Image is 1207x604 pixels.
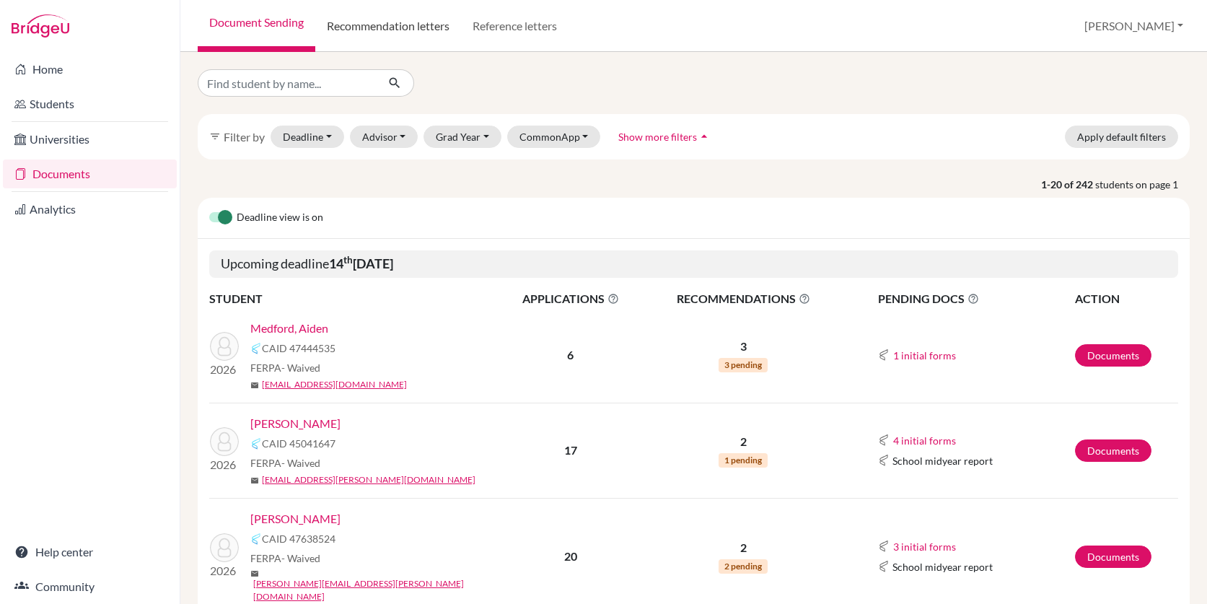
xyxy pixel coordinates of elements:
[271,126,344,148] button: Deadline
[878,349,890,361] img: Common App logo
[618,131,697,143] span: Show more filters
[210,361,239,378] p: 2026
[3,89,177,118] a: Students
[281,362,320,374] span: - Waived
[250,510,341,528] a: [PERSON_NAME]
[567,348,574,362] b: 6
[1065,126,1178,148] button: Apply default filters
[250,569,259,578] span: mail
[3,159,177,188] a: Documents
[892,559,993,574] span: School midyear report
[250,360,320,375] span: FERPA
[281,457,320,469] span: - Waived
[210,332,239,361] img: Medford, Aiden
[3,572,177,601] a: Community
[719,358,768,372] span: 3 pending
[1095,177,1190,192] span: students on page 1
[423,126,501,148] button: Grad Year
[250,533,262,545] img: Common App logo
[209,131,221,142] i: filter_list
[350,126,418,148] button: Advisor
[507,126,601,148] button: CommonApp
[250,343,262,354] img: Common App logo
[262,341,335,356] span: CAID 47444535
[878,540,890,552] img: Common App logo
[262,473,475,486] a: [EMAIL_ADDRESS][PERSON_NAME][DOMAIN_NAME]
[719,559,768,574] span: 2 pending
[209,250,1178,278] h5: Upcoming deadline
[250,455,320,470] span: FERPA
[892,347,957,364] button: 1 initial forms
[210,533,239,562] img: ruiz, manuel
[253,577,508,603] a: [PERSON_NAME][EMAIL_ADDRESS][PERSON_NAME][DOMAIN_NAME]
[719,453,768,468] span: 1 pending
[250,476,259,485] span: mail
[3,125,177,154] a: Universities
[878,290,1074,307] span: PENDING DOCS
[644,338,843,355] p: 3
[499,290,643,307] span: APPLICATIONS
[3,538,177,566] a: Help center
[262,378,407,391] a: [EMAIL_ADDRESS][DOMAIN_NAME]
[697,129,711,144] i: arrow_drop_up
[892,538,957,555] button: 3 initial forms
[892,453,993,468] span: School midyear report
[210,427,239,456] img: Mendez, Francisco
[1074,289,1178,308] th: ACTION
[1041,177,1095,192] strong: 1-20 of 242
[606,126,724,148] button: Show more filtersarrow_drop_up
[262,531,335,546] span: CAID 47638524
[250,415,341,432] a: [PERSON_NAME]
[3,195,177,224] a: Analytics
[343,254,353,266] sup: th
[12,14,69,38] img: Bridge-U
[1078,12,1190,40] button: [PERSON_NAME]
[198,69,377,97] input: Find student by name...
[250,320,328,337] a: Medford, Aiden
[210,456,239,473] p: 2026
[224,130,265,144] span: Filter by
[878,434,890,446] img: Common App logo
[329,255,393,271] b: 14 [DATE]
[892,432,957,449] button: 4 initial forms
[564,443,577,457] b: 17
[250,381,259,390] span: mail
[3,55,177,84] a: Home
[1075,439,1151,462] a: Documents
[1075,546,1151,568] a: Documents
[250,438,262,450] img: Common App logo
[250,551,320,566] span: FERPA
[878,455,890,466] img: Common App logo
[644,290,843,307] span: RECOMMENDATIONS
[644,539,843,556] p: 2
[564,549,577,563] b: 20
[878,561,890,572] img: Common App logo
[644,433,843,450] p: 2
[210,562,239,579] p: 2026
[1075,344,1151,367] a: Documents
[281,552,320,564] span: - Waived
[237,209,323,227] span: Deadline view is on
[209,289,498,308] th: STUDENT
[262,436,335,451] span: CAID 45041647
